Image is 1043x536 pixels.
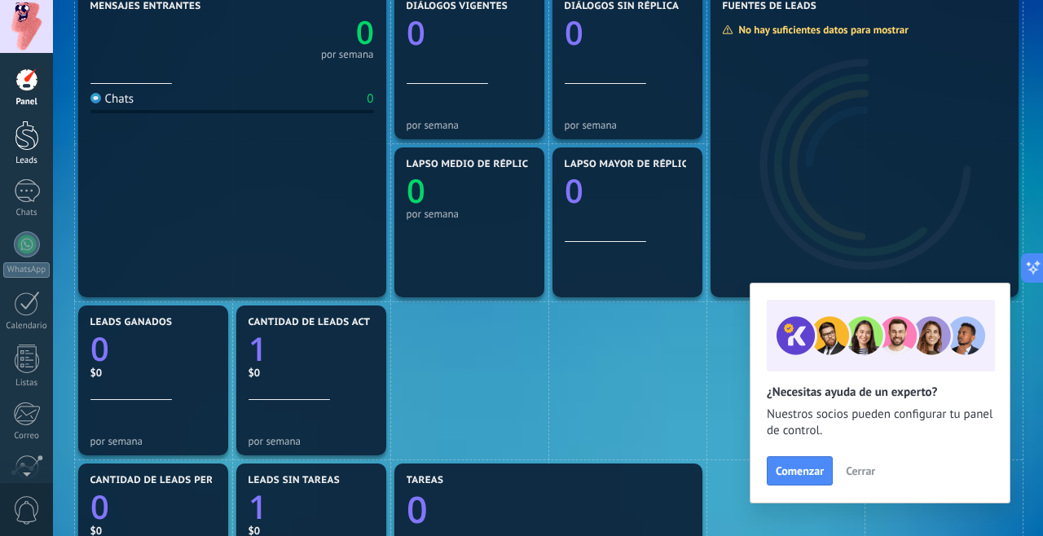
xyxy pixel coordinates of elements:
span: Diálogos sin réplica [565,1,680,12]
div: 0 [367,91,373,107]
div: No hay suficientes datos para mostrar [722,23,920,37]
text: 0 [407,10,425,55]
div: Chats [90,91,134,107]
span: Lapso medio de réplica [407,159,535,170]
div: por semana [565,119,690,131]
span: Leads sin tareas [249,475,340,486]
span: Mensajes entrantes [90,1,201,12]
text: 1 [249,326,267,371]
div: Panel [3,97,51,108]
text: 0 [90,484,109,529]
text: 0 [407,168,425,213]
span: Cantidad de leads perdidos [90,475,245,486]
text: 0 [355,11,373,54]
div: Correo [3,431,51,442]
div: por semana [407,119,532,131]
a: 1 [249,484,374,529]
span: Comenzar [776,465,824,477]
div: Listas [3,378,51,389]
div: Chats [3,208,51,218]
a: 0 [407,485,690,534]
h2: ¿Necesitas ayuda de un experto? [767,384,993,400]
a: 0 [232,11,374,54]
div: por semana [249,435,374,447]
span: Cerrar [846,465,875,477]
div: por semana [321,51,374,59]
text: 1 [249,484,267,529]
text: 0 [565,168,583,213]
a: 0 [90,484,216,529]
a: 0 [90,326,216,371]
img: Chats [90,93,101,103]
button: Comenzar [767,456,833,485]
span: Leads ganados [90,317,173,328]
span: Tareas [407,475,444,486]
div: $0 [249,366,374,380]
text: 0 [565,10,583,55]
div: por semana [90,435,216,447]
a: 1 [249,326,374,371]
text: 0 [90,326,109,371]
div: Calendario [3,321,51,332]
span: Fuentes de leads [723,1,817,12]
div: por semana [407,208,532,220]
div: $0 [90,366,216,380]
div: Leads [3,156,51,166]
span: Cantidad de leads activos [249,317,394,328]
div: WhatsApp [3,262,50,278]
span: Diálogos vigentes [407,1,508,12]
span: Lapso mayor de réplica [565,159,694,170]
span: Nuestros socios pueden configurar tu panel de control. [767,406,993,439]
text: 0 [407,485,428,534]
button: Cerrar [838,459,882,483]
